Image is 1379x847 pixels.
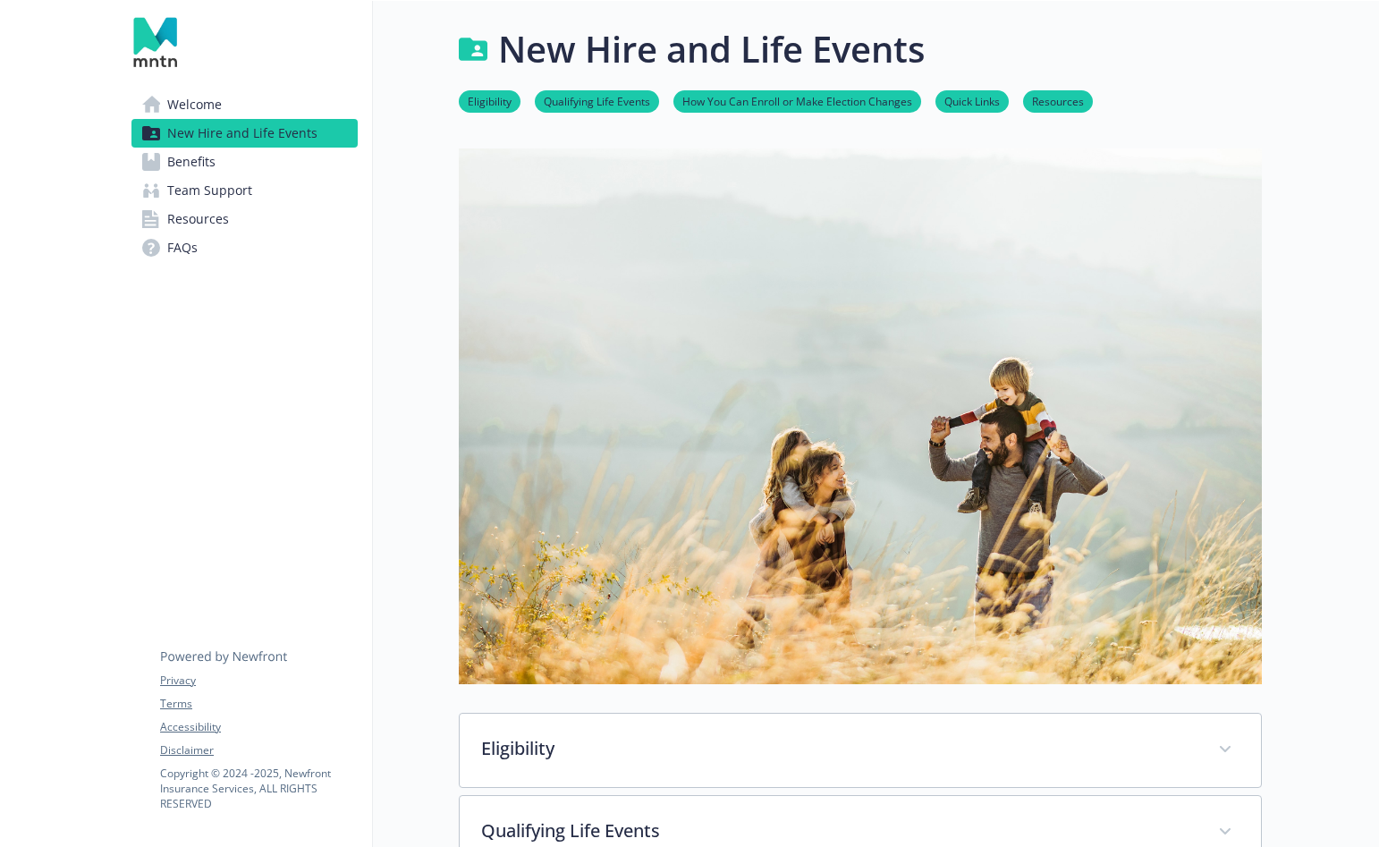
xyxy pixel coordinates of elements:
[167,148,216,176] span: Benefits
[167,205,229,233] span: Resources
[1023,92,1093,109] a: Resources
[167,233,198,262] span: FAQs
[481,817,1197,844] p: Qualifying Life Events
[498,22,925,76] h1: New Hire and Life Events
[535,92,659,109] a: Qualifying Life Events
[160,719,357,735] a: Accessibility
[160,673,357,689] a: Privacy
[167,119,317,148] span: New Hire and Life Events
[460,714,1261,787] div: Eligibility
[160,766,357,811] p: Copyright © 2024 - 2025 , Newfront Insurance Services, ALL RIGHTS RESERVED
[167,90,222,119] span: Welcome
[160,742,357,758] a: Disclaimer
[131,176,358,205] a: Team Support
[160,696,357,712] a: Terms
[935,92,1009,109] a: Quick Links
[131,119,358,148] a: New Hire and Life Events
[167,176,252,205] span: Team Support
[673,92,921,109] a: How You Can Enroll or Make Election Changes
[131,205,358,233] a: Resources
[131,90,358,119] a: Welcome
[481,735,1197,762] p: Eligibility
[131,233,358,262] a: FAQs
[459,92,520,109] a: Eligibility
[131,148,358,176] a: Benefits
[459,148,1262,684] img: new hire page banner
